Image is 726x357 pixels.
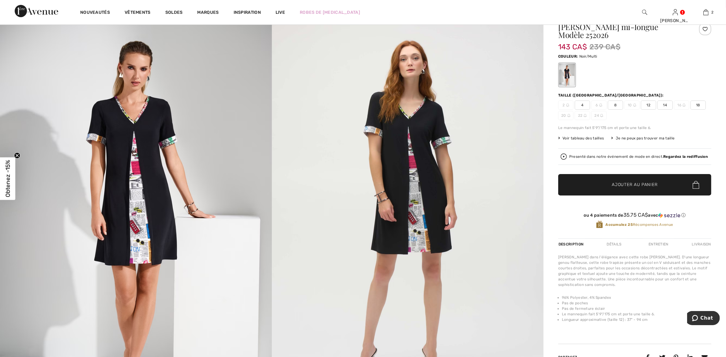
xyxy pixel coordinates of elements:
span: 8 [608,101,623,110]
button: Close teaser [14,152,20,158]
li: Le mannequin fait 5'9"/175 cm et porte une taille 6. [562,311,711,317]
img: Regardez la rediffusion [561,154,567,160]
span: 18 [690,101,706,110]
div: [PERSON_NAME] [660,17,690,24]
div: Livraison [690,239,711,250]
strong: Regardez la rediffusion [663,154,708,159]
img: Mes infos [673,9,678,16]
span: 20 [558,111,574,120]
img: ring-m.svg [566,104,569,107]
a: Se connecter [673,9,678,15]
span: 24 [591,111,607,120]
span: 12 [641,101,656,110]
a: 2 [691,9,721,16]
img: ring-m.svg [683,104,686,107]
div: Détails [602,239,627,250]
div: Entretien [643,239,674,250]
img: Mon panier [703,9,709,16]
span: 2 [558,101,574,110]
span: Obtenez -15% [4,160,11,197]
img: ring-m.svg [584,114,587,117]
img: ring-m.svg [599,104,602,107]
div: [PERSON_NAME] dans l'élégance avec cette robe [PERSON_NAME]. D'une longueur genou flatteuse, cett... [558,254,711,287]
div: Je ne peux pas trouver ma taille [611,135,675,141]
div: Presenté dans notre événement de mode en direct. [569,155,708,159]
div: Description [558,239,585,250]
img: Sezzle [658,213,680,218]
img: ring-m.svg [600,114,603,117]
li: Pas de poches [562,300,711,306]
li: 96% Polyester, 4% Spandex [562,295,711,300]
span: 10 [624,101,640,110]
span: 14 [657,101,673,110]
div: Taille ([GEOGRAPHIC_DATA]/[GEOGRAPHIC_DATA]): [558,93,665,98]
button: Ajouter au panier [558,174,711,196]
div: Noir/Multi [559,63,575,86]
div: ou 4 paiements de35.75 CA$avecSezzle Cliquez pour en savoir plus sur Sezzle [558,212,711,220]
div: ou 4 paiements de avec [558,212,711,218]
span: Inspiration [234,10,261,16]
span: 35.75 CA$ [623,212,648,218]
img: ring-m.svg [567,114,570,117]
img: recherche [642,9,647,16]
a: Live [276,9,285,16]
span: 6 [591,101,607,110]
span: 16 [674,101,689,110]
li: Longueur approximative (taille 12) : 37" - 94 cm [562,317,711,322]
span: 22 [575,111,590,120]
a: Vêtements [125,10,151,16]
div: Le mannequin fait 5'9"/175 cm et porte une taille 6. [558,125,711,131]
li: Pas de fermeture éclair [562,306,711,311]
span: Noir/Multi [579,54,597,59]
span: 4 [575,101,590,110]
img: Récompenses Avenue [596,220,603,229]
a: Nouveautés [80,10,110,16]
a: Robes de [MEDICAL_DATA] [300,9,360,16]
span: Couleur: [558,54,578,59]
h1: [PERSON_NAME] mi-longue Modèle 252026 [558,23,686,39]
img: Bag.svg [693,181,699,189]
strong: Accumulez 25 [605,222,633,227]
span: Récompenses Avenue [605,222,673,227]
span: 143 CA$ [558,36,587,51]
span: 2 [712,9,714,15]
img: 1ère Avenue [15,5,58,17]
a: Marques [197,10,219,16]
span: Ajouter au panier [612,182,658,188]
img: ring-m.svg [633,104,636,107]
span: 239 CA$ [589,41,620,52]
iframe: Ouvre un widget dans lequel vous pouvez chatter avec l’un de nos agents [687,311,720,326]
span: Voir tableau des tailles [558,135,604,141]
a: Soldes [165,10,183,16]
